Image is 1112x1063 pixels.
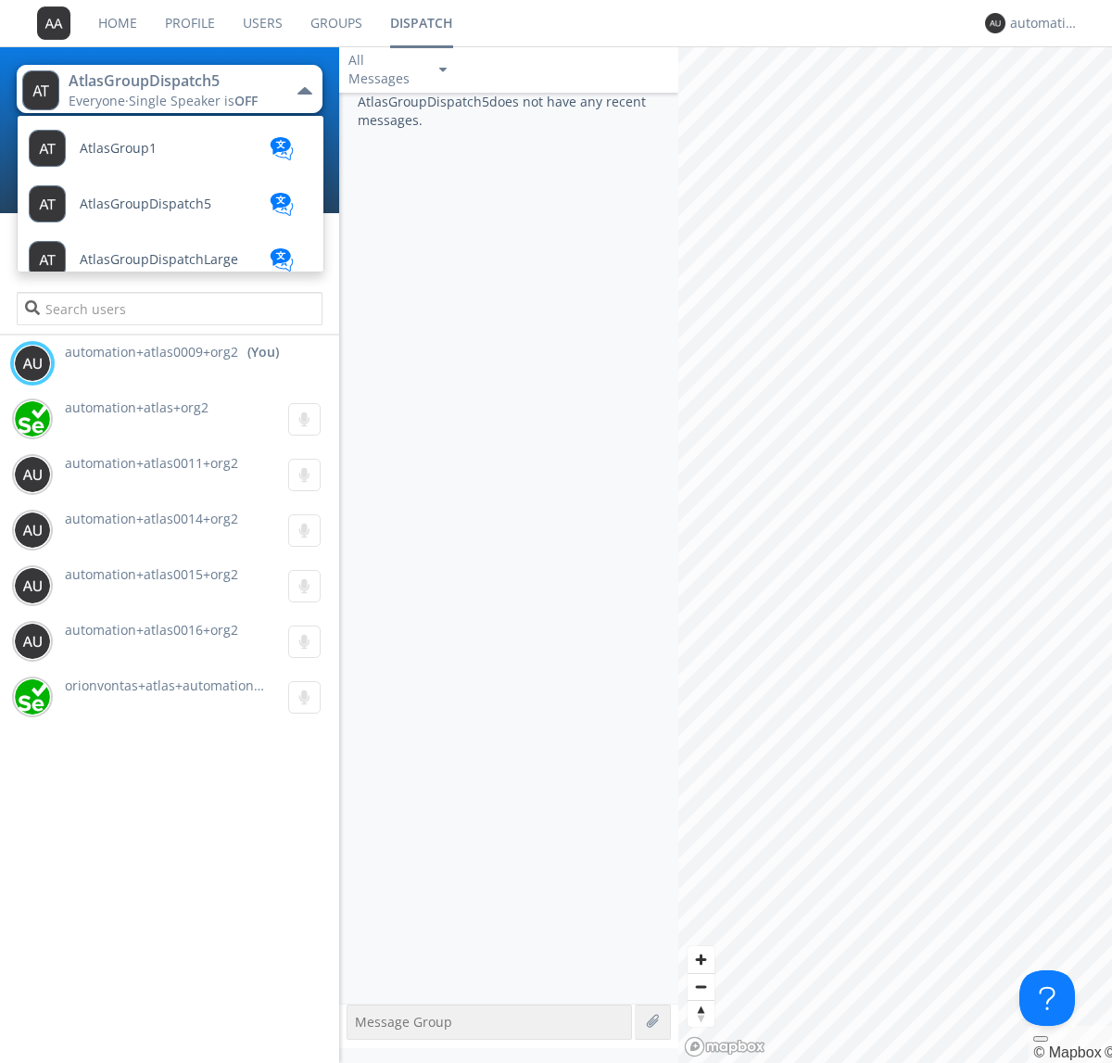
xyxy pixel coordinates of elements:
[17,65,322,113] button: AtlasGroupDispatch5Everyone·Single Speaker isOFF
[17,292,322,325] input: Search users
[14,400,51,437] img: 416df68e558d44378204aed28a8ce244
[129,92,258,109] span: Single Speaker is
[65,343,238,361] span: automation+atlas0009+org2
[1019,970,1075,1026] iframe: Toggle Customer Support
[688,973,714,1000] button: Zoom out
[985,13,1005,33] img: 373638.png
[65,399,208,416] span: automation+atlas+org2
[1033,1044,1101,1060] a: Mapbox
[14,512,51,549] img: 373638.png
[268,248,296,272] img: translation-blue.svg
[247,343,279,361] div: (You)
[80,253,238,267] span: AtlasGroupDispatchLarge
[688,946,714,973] button: Zoom in
[80,142,157,156] span: AtlasGroup1
[22,70,59,110] img: 373638.png
[17,115,324,272] ul: AtlasGroupDispatch5Everyone·Single Speaker isOFF
[69,92,277,110] div: Everyone ·
[688,974,714,1000] span: Zoom out
[69,70,277,92] div: AtlasGroupDispatch5
[37,6,70,40] img: 373638.png
[684,1036,765,1057] a: Mapbox logo
[65,510,238,527] span: automation+atlas0014+org2
[339,93,678,1004] div: AtlasGroupDispatch5 does not have any recent messages.
[65,677,289,694] span: orionvontas+atlas+automation+org2
[348,51,423,88] div: All Messages
[65,621,238,639] span: automation+atlas0016+org2
[268,193,296,216] img: translation-blue.svg
[14,567,51,604] img: 373638.png
[1033,1036,1048,1042] button: Toggle attribution
[688,1000,714,1027] button: Reset bearing to north
[268,137,296,160] img: translation-blue.svg
[65,565,238,583] span: automation+atlas0015+org2
[14,345,51,382] img: 373638.png
[14,456,51,493] img: 373638.png
[688,1001,714,1027] span: Reset bearing to north
[14,678,51,715] img: 29d36aed6fa347d5a1537e7736e6aa13
[14,623,51,660] img: 373638.png
[80,197,211,211] span: AtlasGroupDispatch5
[234,92,258,109] span: OFF
[65,454,238,472] span: automation+atlas0011+org2
[1010,14,1080,32] div: automation+atlas0009+org2
[439,68,447,72] img: caret-down-sm.svg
